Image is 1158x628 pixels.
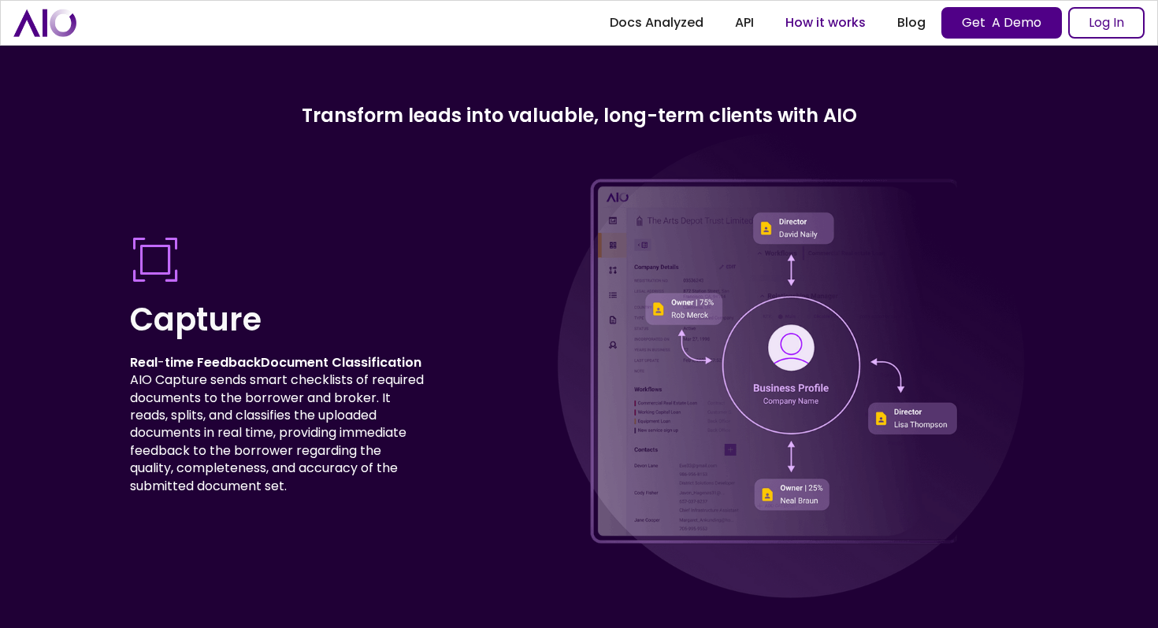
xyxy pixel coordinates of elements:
[130,102,1028,129] h4: Transform leads into valuable, long-term clients with AIO
[594,9,719,37] a: Docs Analyzed
[13,9,76,36] a: home
[197,353,421,371] strong: FeedbackDocument Classification
[130,297,425,342] h2: Capture
[1068,7,1145,39] a: Log In
[130,354,425,495] p: - AIO Capture sends smart checklists of required documents to the borrower and broker. It reads, ...
[770,9,881,37] a: How it works
[941,7,1062,39] a: Get A Demo
[165,353,194,371] strong: time
[881,9,941,37] a: Blog
[719,9,770,37] a: API
[130,353,158,371] strong: Real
